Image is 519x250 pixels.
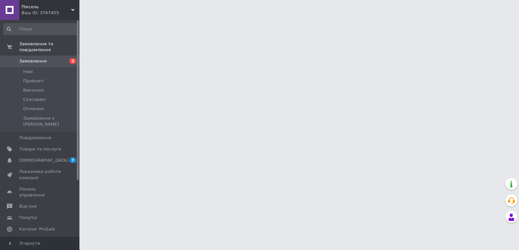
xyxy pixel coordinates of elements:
span: Показники роботи компанії [19,169,61,181]
span: Прийняті [23,78,44,84]
span: Відгуки [19,203,36,209]
span: Покупці [19,215,37,221]
span: Оплачені [23,106,44,112]
span: Виконані [23,87,44,93]
span: Повідомлення [19,135,51,141]
span: Панель управління [19,186,61,198]
span: 7 [70,157,76,163]
span: Замовлення з [PERSON_NAME] [23,115,77,127]
span: Замовлення [19,58,47,64]
span: [DEMOGRAPHIC_DATA] [19,157,68,163]
span: Товари та послуги [19,146,61,152]
div: Ваш ID: 3767455 [22,10,79,16]
span: Нові [23,69,33,75]
span: Скасовані [23,97,46,103]
span: Піксель [22,4,71,10]
span: 2 [70,58,76,64]
span: Замовлення та повідомлення [19,41,79,53]
span: Каталог ProSale [19,226,55,232]
input: Пошук [3,23,78,35]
